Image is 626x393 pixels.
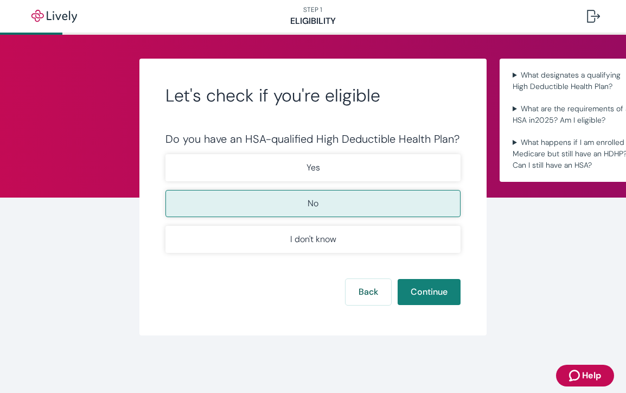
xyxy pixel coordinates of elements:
h2: Let's check if you're eligible [165,85,461,106]
button: Zendesk support iconHelp [556,365,614,386]
div: Do you have an HSA-qualified High Deductible Health Plan? [165,132,461,145]
p: Yes [306,161,320,174]
button: Yes [165,154,461,181]
p: No [308,197,318,210]
span: Help [582,369,601,382]
p: I don't know [290,233,336,246]
button: No [165,190,461,217]
button: Continue [398,279,461,305]
button: Back [346,279,391,305]
button: Log out [578,3,609,29]
img: Lively [24,10,85,23]
svg: Zendesk support icon [569,369,582,382]
button: I don't know [165,226,461,253]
